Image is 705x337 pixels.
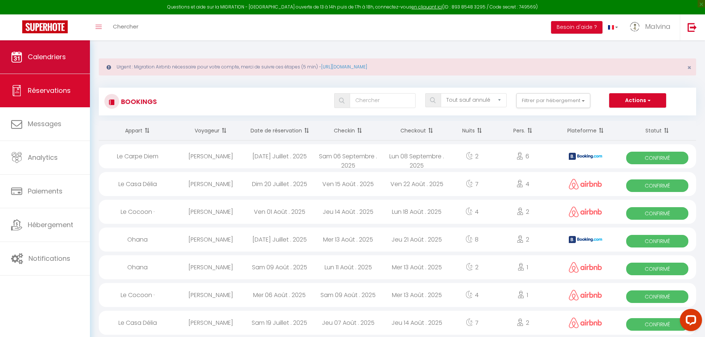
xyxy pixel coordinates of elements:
[28,186,63,196] span: Paiements
[99,58,696,75] div: Urgent : Migration Airbnb nécessaire pour votre compte, merci de suivre ces étapes (5 min) -
[674,306,705,337] iframe: LiveChat chat widget
[412,4,442,10] a: en cliquant ici
[350,93,416,108] input: Chercher
[22,20,68,33] img: Super Booking
[551,21,602,34] button: Besoin d'aide ?
[28,220,73,229] span: Hébergement
[28,153,58,162] span: Analytics
[119,93,157,110] h3: Bookings
[624,14,680,40] a: ... Malvina
[553,121,619,141] th: Sort by channel
[687,64,691,71] button: Close
[113,23,138,30] span: Chercher
[321,64,367,70] a: [URL][DOMAIN_NAME]
[383,121,451,141] th: Sort by checkout
[107,14,144,40] a: Chercher
[28,86,71,95] span: Réservations
[177,121,245,141] th: Sort by guest
[28,254,70,263] span: Notifications
[451,121,493,141] th: Sort by nights
[245,121,314,141] th: Sort by booking date
[618,121,696,141] th: Sort by status
[687,63,691,72] span: ×
[645,22,671,31] span: Malvina
[688,23,697,32] img: logout
[629,21,640,32] img: ...
[493,121,553,141] th: Sort by people
[516,93,590,108] button: Filtrer par hébergement
[28,119,61,128] span: Messages
[99,121,177,141] th: Sort by rentals
[28,52,66,61] span: Calendriers
[609,93,666,108] button: Actions
[314,121,383,141] th: Sort by checkin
